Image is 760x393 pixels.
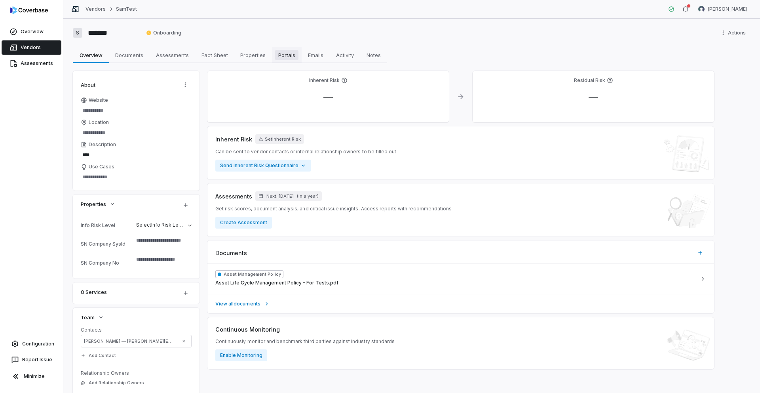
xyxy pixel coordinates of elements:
div: SN Company SysId [81,241,133,247]
span: ( in a year ) [297,193,319,199]
input: Website [81,105,192,116]
div: SN Company No [81,260,133,266]
span: Asset Life Cycle Management Policy - For Tests.pdf [215,280,338,286]
span: Report Issue [22,357,52,363]
dt: Relationship Owners [81,370,192,376]
button: Enable Monitoring [215,349,267,361]
span: Overview [76,50,106,60]
button: Next: [DATE](in a year) [255,191,322,201]
a: Vendors [2,40,61,55]
span: Assessments [215,192,252,200]
span: Inherent Risk [215,135,252,143]
a: Overview [2,25,61,39]
span: Can be sent to vendor contacts or internal relationship owners to be filled out [215,149,396,155]
input: Location [81,127,192,138]
span: View all documents [215,301,260,307]
span: [PERSON_NAME] [708,6,747,12]
dt: Contacts [81,327,192,333]
button: Add Contact [78,348,118,362]
span: Assessments [153,50,192,60]
span: Website [89,97,108,103]
img: logo-D7KZi-bG.svg [10,6,48,14]
span: Activity [333,50,357,60]
span: Overview [21,29,44,35]
span: Assessments [21,60,53,67]
a: View alldocuments [207,294,714,313]
span: Configuration [22,341,54,347]
textarea: Use Cases [81,172,192,183]
span: — [582,92,604,103]
button: Asset Management PolicyAsset Life Cycle Management Policy - For Tests.pdf [207,264,714,294]
span: Properties [81,200,106,208]
span: [PERSON_NAME] — [PERSON_NAME][EMAIL_ADDRESS][DOMAIN_NAME] — Security Analyst [84,338,177,344]
span: Asset Management Policy [215,270,283,278]
button: Samuel Folarin avatar[PERSON_NAME] [693,3,752,15]
span: Minimize [24,373,45,380]
span: Location [89,119,109,126]
a: Configuration [3,337,60,351]
span: Add Relationship Owners [89,380,144,386]
span: Team [81,314,95,321]
span: Portals [275,50,298,60]
span: Get risk scores, document analysis, and critical issue insights. Access reports with recommendations [215,206,452,212]
a: Assessments [2,56,61,71]
span: Emails [305,50,327,60]
span: Documents [215,249,247,257]
span: Vendors [21,44,41,51]
span: Select Info Risk Level [136,222,186,228]
button: Create Assessment [215,217,272,229]
span: Fact Sheet [198,50,231,60]
span: Use Cases [89,164,114,170]
button: More actions [718,27,750,39]
span: Continuously monitor and benchmark third parties against industry standards [215,338,395,345]
span: Documents [112,50,146,60]
div: Info Risk Level [81,222,133,228]
h4: Inherent Risk [309,77,340,84]
span: Onboarding [146,30,181,36]
button: Team [78,310,106,324]
a: Vendors [85,6,106,12]
button: Properties [78,197,118,211]
span: — [317,92,339,103]
span: Notes [363,50,384,60]
span: Next: [DATE] [266,193,294,199]
button: Actions [179,79,192,91]
h4: Residual Risk [574,77,605,84]
img: Samuel Folarin avatar [698,6,705,12]
textarea: Description [81,149,192,160]
button: Report Issue [3,353,60,367]
a: SamTest [116,6,137,12]
button: SetInherent Risk [255,134,304,144]
span: Properties [237,50,269,60]
span: About [81,81,95,88]
span: Description [89,141,116,148]
span: Continuous Monitoring [215,325,280,334]
button: Minimize [3,368,60,384]
button: Send Inherent Risk Questionnaire [215,160,311,172]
